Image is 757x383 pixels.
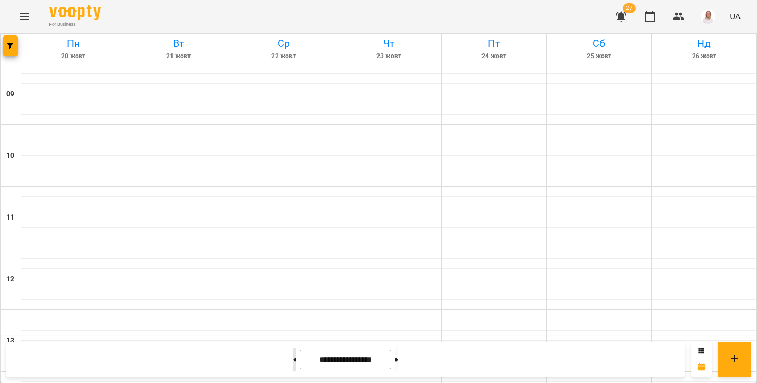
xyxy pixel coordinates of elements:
[6,212,14,223] h6: 11
[6,88,14,100] h6: 09
[653,51,755,61] h6: 26 жовт
[443,51,545,61] h6: 24 жовт
[49,5,101,20] img: Voopty Logo
[23,51,124,61] h6: 20 жовт
[623,3,636,13] span: 27
[730,11,741,22] span: UA
[701,9,715,24] img: 7b3448e7bfbed3bd7cdba0ed84700e25.png
[548,35,650,51] h6: Сб
[12,4,37,29] button: Menu
[548,51,650,61] h6: 25 жовт
[6,335,14,346] h6: 13
[233,51,334,61] h6: 22 жовт
[653,35,755,51] h6: Нд
[49,21,101,28] span: For Business
[6,273,14,285] h6: 12
[128,51,229,61] h6: 21 жовт
[6,150,14,161] h6: 10
[338,35,439,51] h6: Чт
[128,35,229,51] h6: Вт
[338,51,439,61] h6: 23 жовт
[443,35,545,51] h6: Пт
[23,35,124,51] h6: Пн
[726,7,745,26] button: UA
[233,35,334,51] h6: Ср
